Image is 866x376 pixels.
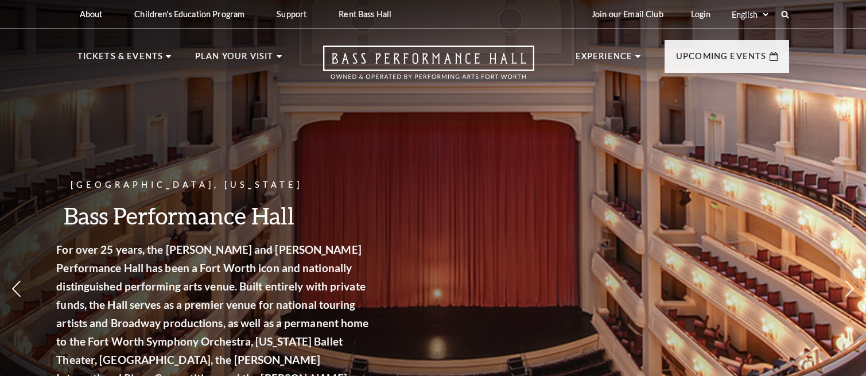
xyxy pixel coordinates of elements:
p: Upcoming Events [676,49,767,70]
p: Support [277,9,306,19]
p: Experience [576,49,633,70]
h3: Bass Performance Hall [73,201,389,230]
p: Tickets & Events [77,49,164,70]
p: [GEOGRAPHIC_DATA], [US_STATE] [73,178,389,192]
p: About [80,9,103,19]
p: Plan Your Visit [195,49,274,70]
p: Rent Bass Hall [339,9,391,19]
p: Children's Education Program [134,9,244,19]
select: Select: [729,9,770,20]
